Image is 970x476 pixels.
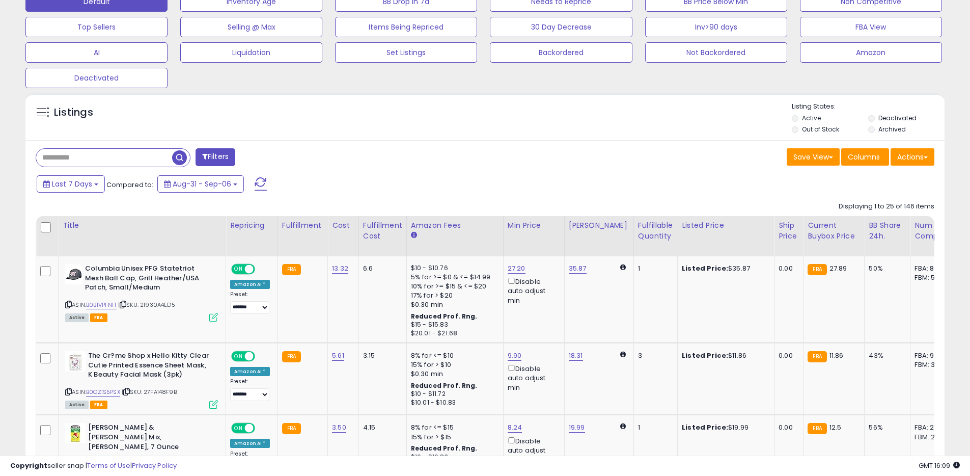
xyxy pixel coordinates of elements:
span: FBA [90,401,107,409]
button: Not Backordered [645,42,787,63]
a: 13.32 [332,263,348,274]
div: [PERSON_NAME] [569,220,629,231]
b: The Cr?me Shop x Hello Kitty Clear Cutie Printed Essence Sheet Mask, K Beauty Facial Mask (3pk) [88,351,212,382]
p: Listing States: [792,102,945,112]
button: 30 Day Decrease [490,17,632,37]
label: Active [802,114,821,122]
div: 8% for <= $15 [411,423,495,432]
button: Amazon [800,42,942,63]
b: Listed Price: [682,422,728,432]
div: FBM: 2 [914,433,948,442]
div: Amazon Fees [411,220,499,231]
div: Displaying 1 to 25 of 146 items [839,202,934,211]
button: Actions [891,148,934,166]
div: FBM: 5 [914,273,948,282]
div: 10% for >= $15 & <= $20 [411,282,495,291]
a: Terms of Use [87,461,130,470]
div: 50% [869,264,902,273]
div: $10.01 - $10.83 [411,399,495,407]
strong: Copyright [10,461,47,470]
button: Backordered [490,42,632,63]
h5: Listings [54,105,93,120]
span: 12.5 [829,422,842,432]
button: Top Sellers [25,17,168,37]
a: Privacy Policy [132,461,177,470]
button: Deactivated [25,68,168,88]
span: | SKU: 27FA148F9B [122,388,177,396]
button: Aug-31 - Sep-06 [157,175,244,193]
div: 8% for <= $10 [411,351,495,360]
a: 35.87 [569,263,587,274]
button: Set Listings [335,42,477,63]
div: $20.01 - $21.68 [411,329,495,338]
span: OFF [254,424,270,433]
div: $0.30 min [411,300,495,309]
div: Num of Comp. [914,220,952,242]
img: 41mUQZKC+tL._SL40_.jpg [65,351,86,372]
small: FBA [808,351,826,362]
img: 41iBXFcBqBL._SL40_.jpg [65,264,82,284]
label: Archived [878,125,906,134]
div: Cost [332,220,354,231]
button: FBA View [800,17,942,37]
div: 1 [638,423,670,432]
div: $19.99 [682,423,766,432]
div: $11.86 [682,351,766,360]
a: 19.99 [569,422,585,433]
button: Selling @ Max [180,17,322,37]
div: Fulfillable Quantity [638,220,673,242]
label: Deactivated [878,114,917,122]
span: ON [232,424,245,433]
div: FBA: 2 [914,423,948,432]
button: Save View [787,148,840,166]
div: 3.15 [363,351,399,360]
span: Aug-31 - Sep-06 [173,179,231,189]
a: 27.20 [508,263,525,274]
a: 18.31 [569,351,583,361]
b: Reduced Prof. Rng. [411,381,478,390]
span: Last 7 Days [52,179,92,189]
div: $35.87 [682,264,766,273]
b: Reduced Prof. Rng. [411,312,478,321]
div: 6.6 [363,264,399,273]
div: Min Price [508,220,560,231]
div: BB Share 24h. [869,220,906,242]
span: ON [232,352,245,361]
b: Listed Price: [682,351,728,360]
button: AI [25,42,168,63]
div: 17% for > $20 [411,291,495,300]
div: 3 [638,351,670,360]
label: Out of Stock [802,125,839,134]
div: 0.00 [779,264,795,273]
div: FBA: 8 [914,264,948,273]
span: OFF [254,265,270,274]
div: Current Buybox Price [808,220,860,242]
div: Fulfillment [282,220,323,231]
div: Preset: [230,291,270,314]
div: Amazon AI * [230,280,270,289]
div: Listed Price [682,220,770,231]
div: FBM: 3 [914,360,948,369]
a: 3.50 [332,422,346,433]
div: seller snap | | [10,461,177,471]
div: Ship Price [779,220,799,242]
small: FBA [282,351,301,362]
div: Disable auto adjust min [508,363,557,392]
div: $10 - $11.72 [411,390,495,399]
div: FBA: 9 [914,351,948,360]
span: | SKU: 21930A4ED5 [118,301,175,309]
div: 1 [638,264,670,273]
div: Amazon AI * [230,439,270,448]
small: FBA [282,264,301,275]
div: 43% [869,351,902,360]
div: Title [63,220,221,231]
a: B0CZ1S5PSX [86,388,120,396]
span: OFF [254,352,270,361]
div: 4.15 [363,423,399,432]
div: $15 - $15.83 [411,321,495,329]
span: FBA [90,313,107,322]
button: Last 7 Days [37,175,105,193]
div: Disable auto adjust min [508,276,557,305]
div: 15% for > $10 [411,360,495,369]
span: 2025-09-14 16:09 GMT [919,461,960,470]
